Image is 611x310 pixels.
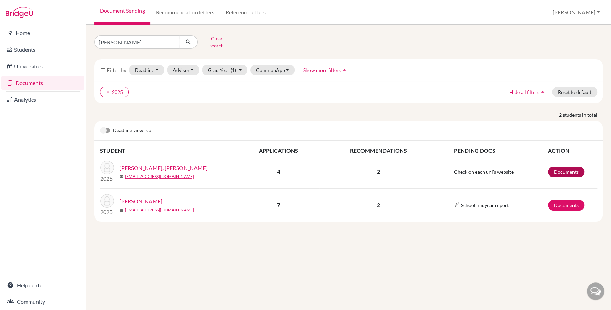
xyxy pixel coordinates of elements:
button: Reset to default [552,87,597,97]
a: Help center [1,278,84,292]
img: Maktabi, Habibah [100,194,114,208]
a: Universities [1,60,84,73]
span: PENDING DOCS [454,147,495,154]
button: clear2025 [100,87,129,97]
input: Find student by name... [94,35,180,49]
a: [PERSON_NAME], [PERSON_NAME] [119,164,208,172]
b: 7 [277,202,280,208]
th: STUDENT [100,146,238,155]
p: 2025 [100,174,114,183]
th: ACTION [548,146,597,155]
span: Deadline view is off [113,127,155,135]
img: Atwa, Habiba Mohamed [100,161,114,174]
span: School midyear report [461,202,509,209]
a: [PERSON_NAME] [119,197,162,205]
button: Grad Year(1) [202,65,247,75]
i: arrow_drop_up [341,66,348,73]
span: Filter by [107,67,126,73]
span: Show more filters [303,67,341,73]
span: mail [119,208,124,212]
span: APPLICATIONS [259,147,298,154]
button: Deadline [129,65,164,75]
a: Documents [548,167,584,177]
span: (1) [231,67,236,73]
a: [EMAIL_ADDRESS][DOMAIN_NAME] [125,207,194,213]
span: Hide all filters [509,89,539,95]
a: Community [1,295,84,309]
a: [EMAIL_ADDRESS][DOMAIN_NAME] [125,173,194,180]
p: 2025 [100,208,114,216]
i: filter_list [100,67,105,73]
strong: 2 [559,111,563,118]
b: 4 [277,168,280,175]
a: Analytics [1,93,84,107]
img: Bridge-U [6,7,33,18]
img: Common App logo [454,202,460,208]
i: clear [106,90,110,95]
i: arrow_drop_up [539,88,546,95]
button: Advisor [167,65,200,75]
a: Documents [548,200,584,211]
p: 2 [320,168,437,176]
button: [PERSON_NAME] [549,6,603,19]
button: Show more filtersarrow_drop_up [297,65,354,75]
a: Home [1,26,84,40]
a: Students [1,43,84,56]
span: RECOMMENDATIONS [350,147,407,154]
button: CommonApp [250,65,295,75]
a: Documents [1,76,84,90]
span: mail [119,175,124,179]
button: Hide all filtersarrow_drop_up [504,87,552,97]
span: students in total [563,111,603,118]
p: 2 [320,201,437,209]
button: Clear search [198,33,236,51]
span: Check on each uni's website [454,169,514,175]
span: Help [16,5,30,11]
